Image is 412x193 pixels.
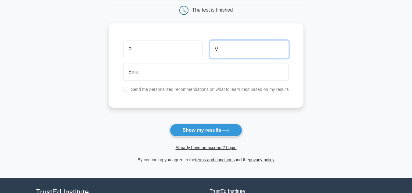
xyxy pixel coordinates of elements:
[105,156,307,163] div: By continuing you agree to the and the
[123,63,289,81] input: Email
[192,7,233,13] div: The test is finished
[210,41,289,58] input: Last name
[195,157,235,162] a: terms and conditions
[170,124,242,137] button: Show my results
[131,87,289,92] label: Send me personalized recommendations on what to learn next based on my results
[249,157,274,162] a: privacy policy
[123,41,202,58] input: First name
[175,145,236,150] a: Already have an account? Login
